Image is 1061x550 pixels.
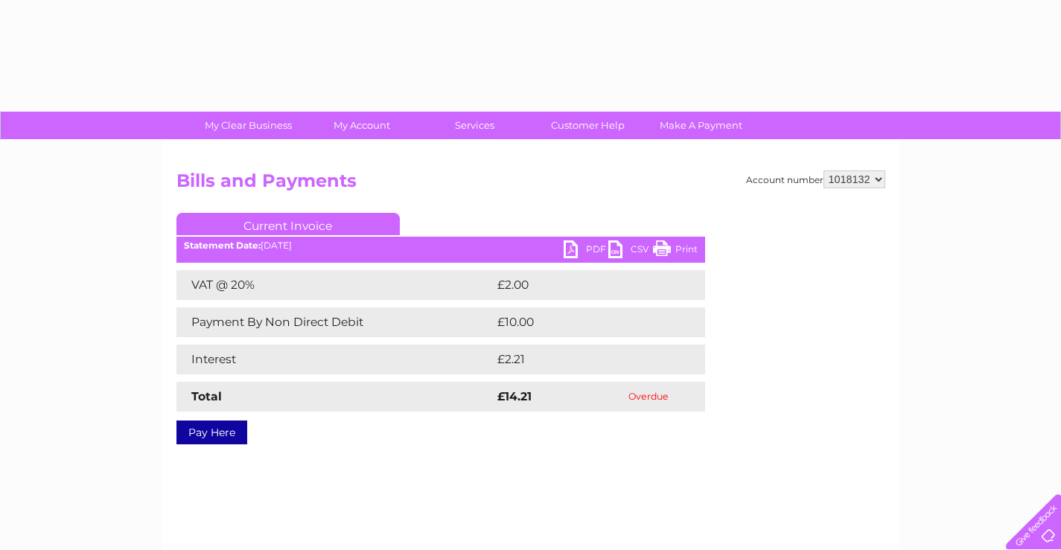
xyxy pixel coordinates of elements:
a: CSV [608,240,653,262]
td: £2.00 [494,270,671,300]
div: [DATE] [176,240,705,251]
td: Overdue [592,382,704,412]
td: £2.21 [494,345,668,374]
a: PDF [564,240,608,262]
a: Pay Here [176,421,247,444]
a: Customer Help [526,112,649,139]
a: My Clear Business [187,112,310,139]
strong: £14.21 [497,389,532,403]
a: Make A Payment [640,112,762,139]
a: Services [413,112,536,139]
b: Statement Date: [184,240,261,251]
a: Current Invoice [176,213,400,235]
td: VAT @ 20% [176,270,494,300]
strong: Total [191,389,222,403]
a: My Account [300,112,423,139]
a: Print [653,240,698,262]
td: Interest [176,345,494,374]
h2: Bills and Payments [176,170,885,199]
td: Payment By Non Direct Debit [176,307,494,337]
div: Account number [746,170,885,188]
td: £10.00 [494,307,675,337]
